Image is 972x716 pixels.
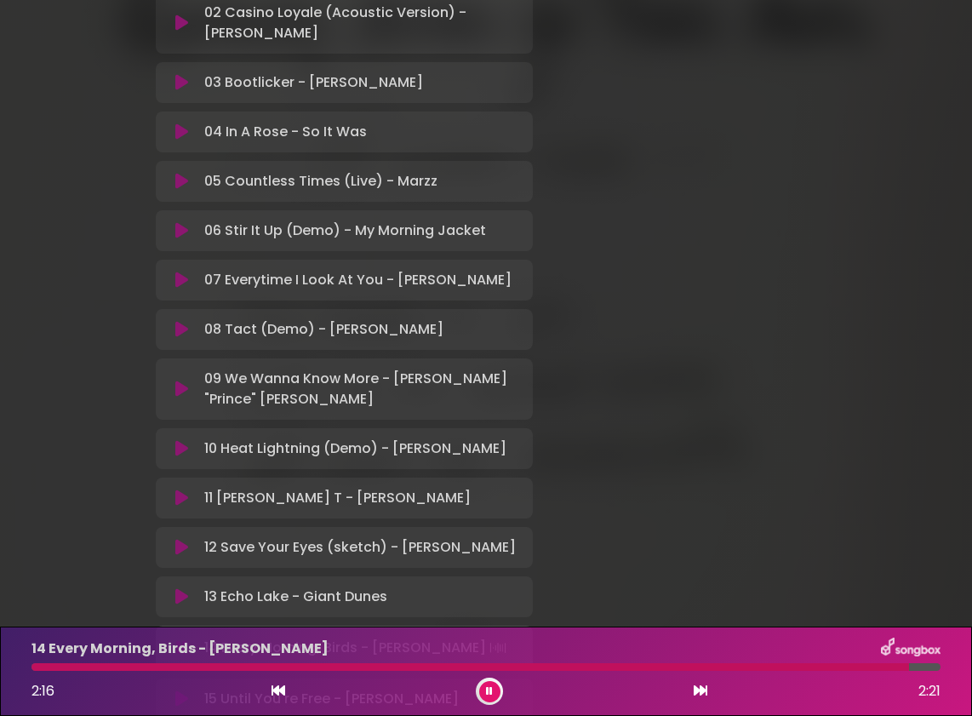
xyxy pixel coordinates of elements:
[204,270,512,290] p: 07 Everytime I Look At You - [PERSON_NAME]
[204,3,523,43] p: 02 Casino Loyale (Acoustic Version) - [PERSON_NAME]
[31,681,54,701] span: 2:16
[918,681,941,702] span: 2:21
[204,488,471,508] p: 11 [PERSON_NAME] T - [PERSON_NAME]
[204,171,437,192] p: 05 Countless Times (Live) - Marzz
[204,72,423,93] p: 03 Bootlicker - [PERSON_NAME]
[31,639,329,659] p: 14 Every Morning, Birds - [PERSON_NAME]
[204,221,486,241] p: 06 Stir It Up (Demo) - My Morning Jacket
[204,369,523,410] p: 09 We Wanna Know More - [PERSON_NAME] "Prince" [PERSON_NAME]
[204,537,516,558] p: 12 Save Your Eyes (sketch) - [PERSON_NAME]
[204,122,367,142] p: 04 In A Rose - So It Was
[204,587,387,607] p: 13 Echo Lake - Giant Dunes
[881,638,941,660] img: songbox-logo-white.png
[204,319,443,340] p: 08 Tact (Demo) - [PERSON_NAME]
[204,438,506,459] p: 10 Heat Lightning (Demo) - [PERSON_NAME]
